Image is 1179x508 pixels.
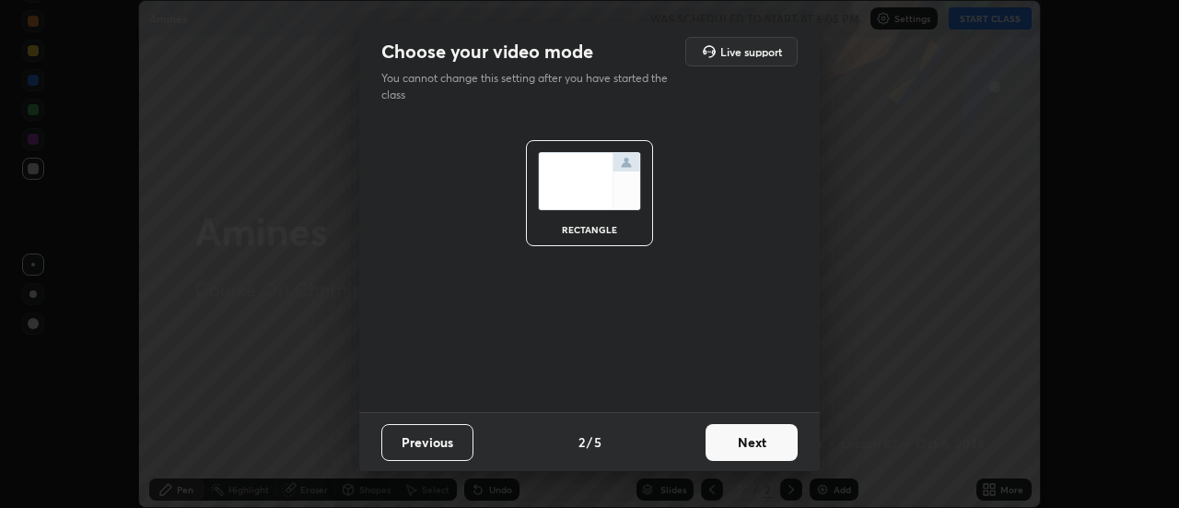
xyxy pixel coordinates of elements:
h2: Choose your video mode [381,40,593,64]
h5: Live support [720,46,782,57]
img: normalScreenIcon.ae25ed63.svg [538,152,641,210]
h4: 2 [578,432,585,452]
p: You cannot change this setting after you have started the class [381,70,680,103]
h4: 5 [594,432,601,452]
button: Next [706,424,798,461]
h4: / [587,432,592,452]
button: Previous [381,424,473,461]
div: rectangle [553,225,626,234]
